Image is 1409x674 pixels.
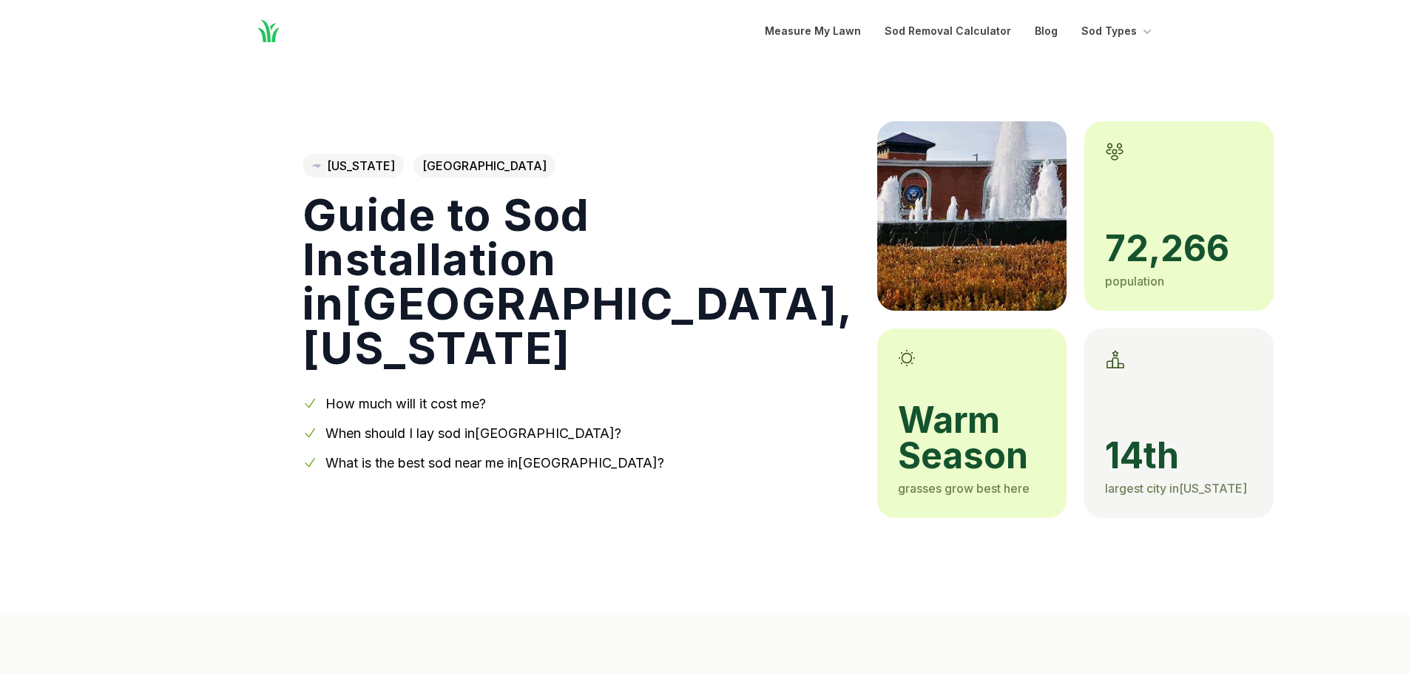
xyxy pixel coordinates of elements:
button: Sod Types [1081,22,1155,40]
span: largest city in [US_STATE] [1105,481,1247,496]
span: 72,266 [1105,231,1253,266]
img: A picture of Jacksonville [877,121,1067,311]
span: population [1105,274,1164,289]
span: 14th [1105,438,1253,474]
span: [GEOGRAPHIC_DATA] [413,154,555,178]
span: grasses grow best here [898,481,1030,496]
img: North Carolina state outline [311,164,321,168]
a: What is the best sod near me in[GEOGRAPHIC_DATA]? [325,455,664,471]
a: Sod Removal Calculator [885,22,1011,40]
a: How much will it cost me? [325,396,486,411]
a: Measure My Lawn [765,22,861,40]
a: Blog [1035,22,1058,40]
span: warm season [898,402,1046,474]
a: [US_STATE] [303,154,404,178]
a: When should I lay sod in[GEOGRAPHIC_DATA]? [325,425,621,441]
h1: Guide to Sod Installation in [GEOGRAPHIC_DATA] , [US_STATE] [303,192,854,370]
